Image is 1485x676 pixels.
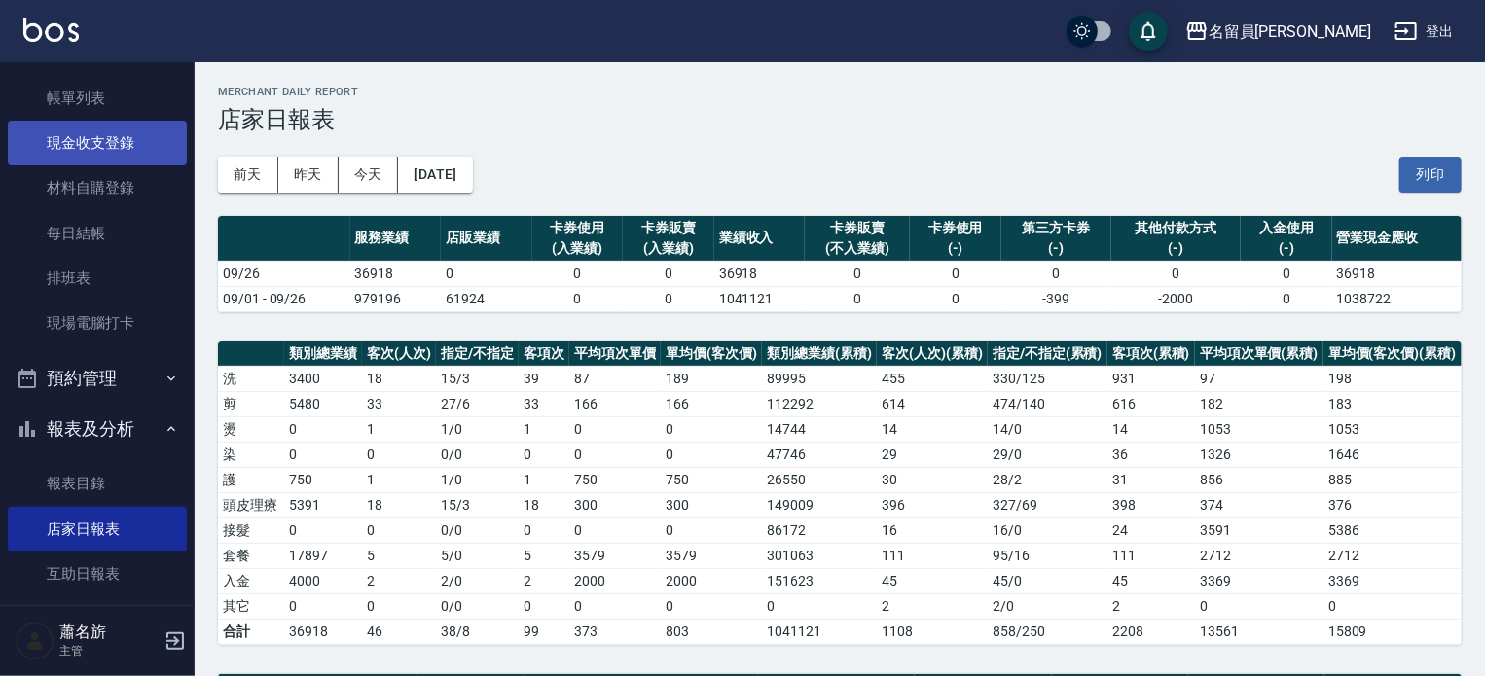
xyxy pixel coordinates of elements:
td: 套餐 [218,543,284,568]
div: (-) [1246,238,1327,259]
td: 95 / 16 [988,543,1107,568]
table: a dense table [218,341,1462,645]
td: 15809 [1323,619,1462,644]
div: (-) [915,238,996,259]
td: 803 [661,619,762,644]
td: 0 [284,517,362,543]
th: 客項次(累積) [1107,341,1195,367]
td: 0 [569,517,661,543]
td: 3369 [1195,568,1323,593]
td: 5 / 0 [436,543,519,568]
td: 0 [519,517,569,543]
td: 09/26 [218,261,350,286]
td: 0 [910,261,1001,286]
td: 47746 [762,442,877,467]
th: 業績收入 [714,216,806,262]
div: (-) [1006,238,1106,259]
td: 0 [532,286,624,311]
td: -399 [1001,286,1111,311]
td: 0 [623,261,714,286]
td: 其它 [218,593,284,619]
td: 455 [877,366,988,391]
td: 1038722 [1332,286,1462,311]
th: 店販業績 [441,216,532,262]
td: 15 / 3 [436,366,519,391]
td: 398 [1107,492,1195,517]
button: 登出 [1387,14,1462,50]
td: 45 [877,568,988,593]
td: 33 [362,391,436,416]
td: 14 / 0 [988,416,1107,442]
td: 14 [1107,416,1195,442]
td: 330 / 125 [988,366,1107,391]
h2: Merchant Daily Report [218,86,1462,98]
td: 0 [519,442,569,467]
td: 0 / 0 [436,593,519,619]
td: 16 / 0 [988,517,1107,543]
td: 2 [1107,593,1195,619]
td: 39 [519,366,569,391]
a: 每日結帳 [8,211,187,256]
td: 17897 [284,543,362,568]
td: 1 [362,416,436,442]
td: 入金 [218,568,284,593]
a: 互助日報表 [8,551,187,596]
td: 2000 [661,568,762,593]
td: 0 [519,593,569,619]
td: 36918 [284,619,362,644]
td: 3579 [569,543,661,568]
td: 99 [519,619,569,644]
img: Person [16,622,54,660]
a: 現場電腦打卡 [8,301,187,345]
th: 指定/不指定(累積) [988,341,1107,367]
button: 預約管理 [8,353,187,404]
td: 0 [1001,261,1111,286]
td: 97 [1195,366,1323,391]
td: 18 [362,366,436,391]
td: 剪 [218,391,284,416]
td: 0 [532,261,624,286]
td: 0 / 0 [436,517,519,543]
td: 0 [569,442,661,467]
td: 166 [661,391,762,416]
td: 1 [519,416,569,442]
h5: 蕭名旂 [59,623,159,642]
td: 474 / 140 [988,391,1107,416]
div: 入金使用 [1246,218,1327,238]
td: 18 [519,492,569,517]
th: 平均項次單價(累積) [1195,341,1323,367]
td: 0 [569,593,661,619]
th: 營業現金應收 [1332,216,1462,262]
th: 客項次 [519,341,569,367]
td: 5480 [284,391,362,416]
th: 客次(人次) [362,341,436,367]
td: 2 / 0 [436,568,519,593]
td: 87 [569,366,661,391]
td: 2208 [1107,619,1195,644]
td: 750 [661,467,762,492]
td: 36 [1107,442,1195,467]
td: 0 [661,517,762,543]
td: 614 [877,391,988,416]
td: 0 [1195,593,1323,619]
td: 2 [362,568,436,593]
th: 客次(人次)(累積) [877,341,988,367]
td: 1 / 0 [436,416,519,442]
td: 5391 [284,492,362,517]
td: 111 [877,543,988,568]
td: 1041121 [762,619,877,644]
div: 卡券販賣 [628,218,709,238]
div: 卡券使用 [915,218,996,238]
td: 183 [1323,391,1462,416]
td: 0 [284,593,362,619]
button: 名留員[PERSON_NAME] [1177,12,1379,52]
td: 燙 [218,416,284,442]
td: 1041121 [714,286,806,311]
td: 0 [762,593,877,619]
button: 昨天 [278,157,339,193]
button: 列印 [1399,157,1462,193]
td: 5 [519,543,569,568]
td: 2 [519,568,569,593]
div: 卡券使用 [537,218,619,238]
table: a dense table [218,216,1462,312]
